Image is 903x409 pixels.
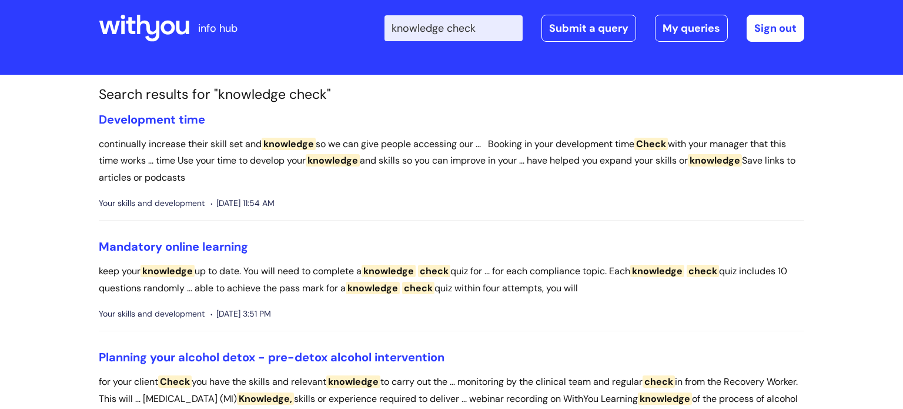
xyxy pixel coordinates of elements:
input: Search [384,15,523,41]
p: keep your up to date. You will need to complete a quiz for ... for each compliance topic. Each qu... [99,263,804,297]
span: [DATE] 3:51 PM [210,307,271,321]
span: Your skills and development [99,196,205,211]
span: check [643,375,675,388]
span: Your skills and development [99,307,205,321]
a: Planning your alcohol detox - pre-detox alcohol intervention [99,350,444,365]
span: check [418,265,450,277]
span: knowledge [362,265,416,277]
span: Check [158,375,192,388]
span: check [402,282,434,294]
p: continually increase their skill set and so we can give people accessing our ... Booking in your ... [99,136,804,187]
span: knowledge [262,138,316,150]
span: knowledge [688,154,742,167]
span: knowledge [306,154,360,167]
span: knowledge [346,282,400,294]
h1: Search results for "knowledge check" [99,87,804,103]
a: Sign out [747,15,804,42]
a: My queries [655,15,728,42]
a: Development time [99,112,205,127]
span: knowledge [141,265,195,277]
span: Check [634,138,668,150]
a: Submit a query [541,15,636,42]
span: knowledge [638,393,692,405]
span: check [687,265,719,277]
span: knowledge [630,265,684,277]
span: knowledge [326,375,380,388]
span: Knowledge, [237,393,294,405]
span: [DATE] 11:54 AM [210,196,275,211]
p: info hub [198,19,238,38]
a: Mandatory online learning [99,239,248,254]
div: | - [384,15,804,42]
